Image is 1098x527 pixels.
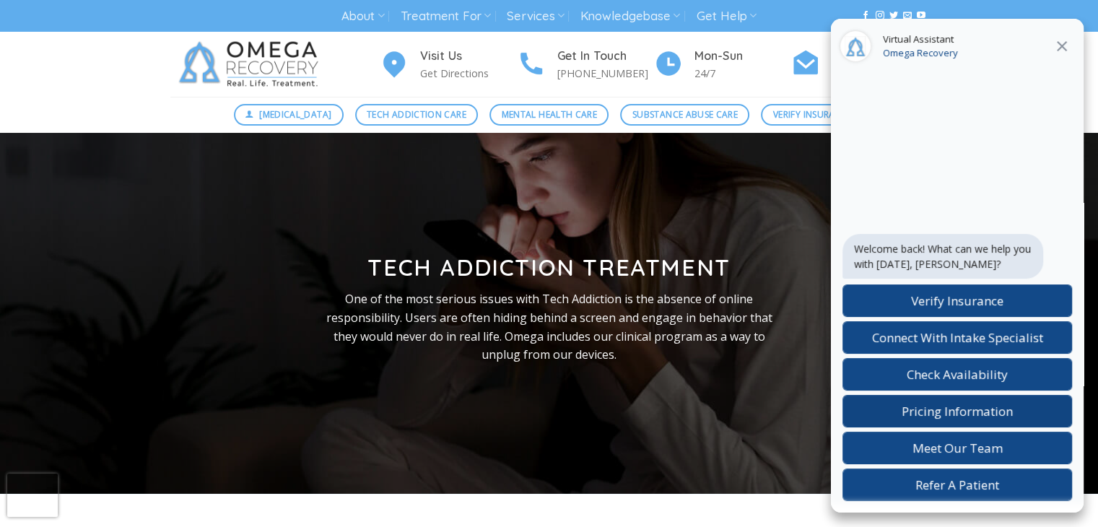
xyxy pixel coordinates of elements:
a: Get Help [697,3,757,30]
a: About [341,3,384,30]
span: Substance Abuse Care [632,108,738,121]
h4: Mon-Sun [694,47,791,66]
a: Follow on YouTube [917,11,925,21]
span: Mental Health Care [502,108,597,121]
a: [MEDICAL_DATA] [234,104,344,126]
span: Tech Addiction Care [367,108,466,121]
p: Get Directions [420,65,517,82]
a: Mental Health Care [489,104,609,126]
h4: Get In Touch [557,47,654,66]
a: Verify Insurance [761,104,864,126]
span: [MEDICAL_DATA] [259,108,331,121]
a: Verify Insurance Begin Admissions [791,47,928,82]
a: Substance Abuse Care [620,104,749,126]
span: Verify Insurance [773,108,853,121]
p: [PHONE_NUMBER] [557,65,654,82]
a: Get In Touch [PHONE_NUMBER] [517,47,654,82]
a: Follow on Facebook [861,11,870,21]
a: Services [507,3,564,30]
a: Visit Us Get Directions [380,47,517,82]
a: Knowledgebase [580,3,680,30]
a: Tech Addiction Care [355,104,479,126]
a: Treatment For [401,3,491,30]
p: One of the most serious issues with Tech Addiction is the absence of online responsibility. Users... [315,290,783,364]
a: Follow on Twitter [889,11,898,21]
strong: Tech Addiction Treatment [367,253,730,282]
p: 24/7 [694,65,791,82]
a: Send us an email [903,11,912,21]
img: Omega Recovery [170,32,333,97]
iframe: reCAPTCHA [7,474,58,517]
h4: Visit Us [420,47,517,66]
a: Follow on Instagram [875,11,884,21]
